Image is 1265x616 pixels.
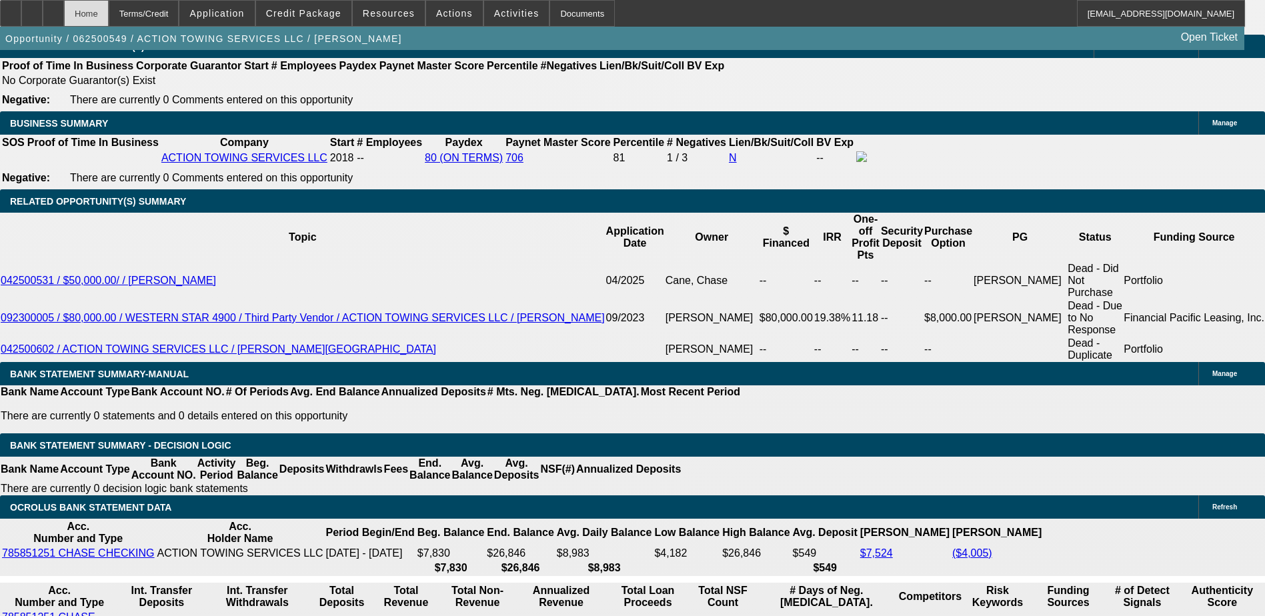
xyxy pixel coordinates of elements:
b: #Negatives [541,60,597,71]
b: Lien/Bk/Suit/Coll [599,60,684,71]
a: 042500531 / $50,000.00/ / [PERSON_NAME] [1,275,216,286]
td: 19.38% [814,299,851,337]
th: Annualized Deposits [575,457,682,482]
th: Funding Sources [1033,584,1104,609]
th: Authenticity Score [1181,584,1264,609]
span: There are currently 0 Comments entered on this opportunity [70,94,353,105]
th: Owner [665,213,759,262]
th: Total Loan Proceeds [606,584,690,609]
b: Percentile [487,60,537,71]
td: $4,182 [654,547,720,560]
td: -- [814,337,851,362]
th: # Mts. Neg. [MEDICAL_DATA]. [487,385,640,399]
span: Activities [494,8,539,19]
td: $549 [792,547,858,560]
th: [PERSON_NAME] [952,520,1042,545]
th: Security Deposit [880,213,924,262]
span: Manage [1212,370,1237,377]
td: $7,830 [417,547,485,560]
td: -- [759,337,814,362]
th: # Days of Neg. [MEDICAL_DATA]. [756,584,897,609]
b: Negative: [2,172,50,183]
td: Cane, Chase [665,262,759,299]
td: -- [759,262,814,299]
td: Dead - Did Not Purchase [1067,262,1123,299]
th: Acc. Holder Name [157,520,324,545]
th: Application Date [605,213,665,262]
a: 042500602 / ACTION TOWING SERVICES LLC / [PERSON_NAME][GEOGRAPHIC_DATA] [1,343,436,355]
th: Risk Keywords [964,584,1032,609]
th: NSF(#) [539,457,575,482]
td: [PERSON_NAME] [973,299,1067,337]
th: Account Type [59,385,131,399]
td: Portfolio [1123,262,1265,299]
th: Withdrawls [325,457,383,482]
b: Start [330,137,354,148]
b: # Employees [271,60,337,71]
span: BANK STATEMENT SUMMARY-MANUAL [10,369,189,379]
th: Funding Source [1123,213,1265,262]
b: Start [244,60,268,71]
span: Actions [436,8,473,19]
th: Most Recent Period [640,385,741,399]
td: -- [880,299,924,337]
th: # Of Periods [225,385,289,399]
b: # Negatives [667,137,726,148]
span: -- [357,152,364,163]
p: There are currently 0 statements and 0 details entered on this opportunity [1,410,740,422]
td: -- [924,262,973,299]
b: BV Exp [816,137,854,148]
th: Avg. Daily Balance [556,520,653,545]
th: Annualized Revenue [517,584,605,609]
th: Sum of the Total NSF Count and Total Overdraft Fee Count from Ocrolus [691,584,755,609]
button: Activities [484,1,549,26]
span: Application [189,8,244,19]
b: # Employees [357,137,422,148]
span: Bank Statement Summary - Decision Logic [10,440,231,451]
th: Acc. Number and Type [1,520,155,545]
td: 04/2025 [605,262,665,299]
b: Negative: [2,94,50,105]
th: Int. Transfer Deposits [119,584,204,609]
a: 092300005 / $80,000.00 / WESTERN STAR 4900 / Third Party Vendor / ACTION TOWING SERVICES LLC / [P... [1,312,605,323]
td: -- [816,151,854,165]
th: Period Begin/End [325,520,415,545]
a: Open Ticket [1176,26,1243,49]
a: $7,524 [860,547,893,559]
td: No Corporate Guarantor(s) Exist [1,74,730,87]
span: Resources [363,8,415,19]
td: Dead - Due to No Response [1067,299,1123,337]
td: -- [851,262,880,299]
button: Application [179,1,254,26]
td: -- [851,337,880,362]
td: -- [880,337,924,362]
th: Bank Account NO. [131,457,197,482]
b: Paynet Master Score [505,137,610,148]
th: IRR [814,213,851,262]
th: Deposits [279,457,325,482]
td: Financial Pacific Leasing, Inc. [1123,299,1265,337]
th: $7,830 [417,561,485,575]
th: [PERSON_NAME] [860,520,950,545]
b: Paydex [445,137,483,148]
th: Avg. Deposit [792,520,858,545]
b: Paynet Master Score [379,60,484,71]
button: Actions [426,1,483,26]
td: [DATE] - [DATE] [325,547,415,560]
td: -- [924,337,973,362]
th: End. Balance [486,520,554,545]
th: Competitors [898,584,962,609]
div: 1 / 3 [667,152,726,164]
b: BV Exp [687,60,724,71]
td: $8,983 [556,547,653,560]
th: One-off Profit Pts [851,213,880,262]
th: Avg. Balance [451,457,493,482]
span: Credit Package [266,8,341,19]
th: Total Non-Revenue [439,584,516,609]
th: Avg. Deposits [493,457,540,482]
td: -- [880,262,924,299]
th: Int. Transfer Withdrawals [205,584,309,609]
a: 80 (ON TERMS) [425,152,503,163]
td: 09/2023 [605,299,665,337]
td: $26,846 [486,547,554,560]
